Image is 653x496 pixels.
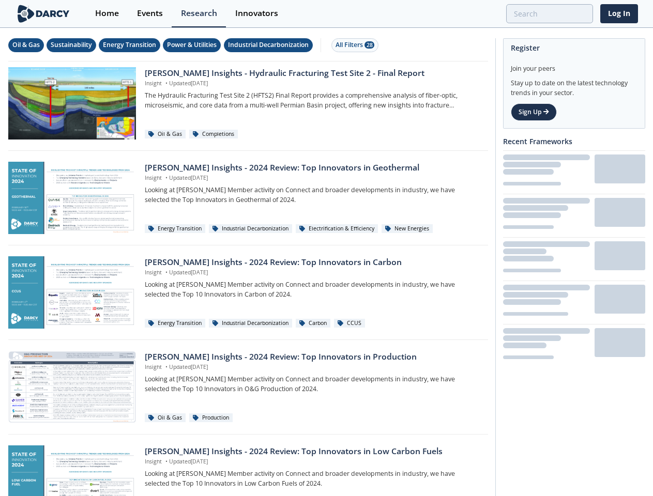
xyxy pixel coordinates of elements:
span: • [163,269,169,276]
p: Insight Updated [DATE] [145,269,480,277]
p: Looking at [PERSON_NAME] Member activity on Connect and broader developments in industry, we have... [145,469,480,488]
div: Energy Transition [145,224,205,234]
div: Stay up to date on the latest technology trends in your sector. [511,73,637,98]
span: • [163,174,169,181]
div: [PERSON_NAME] Insights - 2024 Review: Top Innovators in Geothermal [145,162,480,174]
button: Power & Utilities [163,38,221,52]
div: Recent Frameworks [503,132,645,150]
a: Log In [600,4,638,23]
div: Production [189,413,233,423]
div: Innovators [235,9,278,18]
a: Darcy Insights - 2024 Review: Top Innovators in Production preview [PERSON_NAME] Insights - 2024 ... [8,351,488,423]
img: logo-wide.svg [16,5,72,23]
div: Events [137,9,163,18]
button: Oil & Gas [8,38,44,52]
span: 28 [365,41,374,49]
div: Join your peers [511,57,637,73]
div: [PERSON_NAME] Insights - Hydraulic Fracturing Test Site 2 - Final Report [145,67,480,80]
div: Oil & Gas [145,130,186,139]
div: [PERSON_NAME] Insights - 2024 Review: Top Innovators in Low Carbon Fuels [145,445,480,458]
button: All Filters 28 [331,38,378,52]
div: Research [181,9,217,18]
div: Electrification & Efficiency [296,224,378,234]
div: Carbon [296,319,330,328]
p: Insight Updated [DATE] [145,174,480,182]
input: Advanced Search [506,4,593,23]
div: Industrial Decarbonization [209,319,292,328]
button: Sustainability [47,38,96,52]
div: New Energies [382,224,433,234]
a: Darcy Insights - Hydraulic Fracturing Test Site 2 - Final Report preview [PERSON_NAME] Insights -... [8,67,488,139]
div: [PERSON_NAME] Insights - 2024 Review: Top Innovators in Production [145,351,480,363]
span: • [163,458,169,465]
div: Oil & Gas [12,40,40,50]
div: Industrial Decarbonization [209,224,292,234]
div: CCUS [334,319,365,328]
button: Industrial Decarbonization [224,38,313,52]
button: Energy Transition [99,38,160,52]
span: • [163,80,169,87]
div: Completions [189,130,238,139]
p: Looking at [PERSON_NAME] Member activity on Connect and broader developments in industry, we have... [145,375,480,394]
p: Looking at [PERSON_NAME] Member activity on Connect and broader developments in industry, we have... [145,185,480,205]
p: The Hydraulic Fracturing Test Site 2 (HFTS2) Final Report provides a comprehensive analysis of fi... [145,91,480,110]
iframe: chat widget [610,455,643,486]
div: Sustainability [51,40,92,50]
div: Industrial Decarbonization [228,40,309,50]
p: Insight Updated [DATE] [145,80,480,88]
p: Insight Updated [DATE] [145,363,480,371]
p: Looking at [PERSON_NAME] Member activity on Connect and broader developments in industry, we have... [145,280,480,299]
div: Register [511,39,637,57]
div: Power & Utilities [167,40,217,50]
div: Home [95,9,119,18]
div: All Filters [336,40,374,50]
span: • [163,363,169,370]
a: Sign Up [511,103,557,121]
a: Darcy Insights - 2024 Review: Top Innovators in Geothermal preview [PERSON_NAME] Insights - 2024 ... [8,162,488,234]
div: Oil & Gas [145,413,186,423]
div: Energy Transition [145,319,205,328]
div: [PERSON_NAME] Insights - 2024 Review: Top Innovators in Carbon [145,256,480,269]
p: Insight Updated [DATE] [145,458,480,466]
div: Energy Transition [103,40,156,50]
a: Darcy Insights - 2024 Review: Top Innovators in Carbon preview [PERSON_NAME] Insights - 2024 Revi... [8,256,488,329]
